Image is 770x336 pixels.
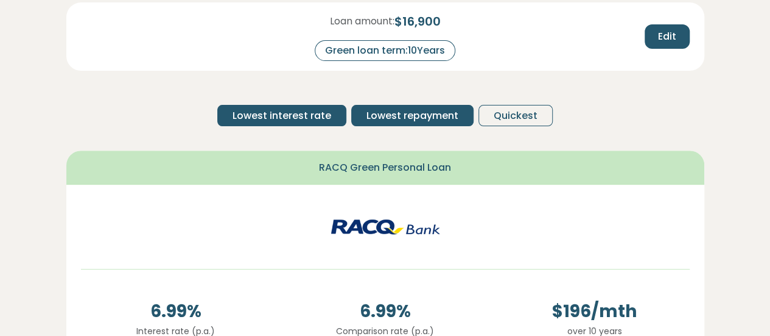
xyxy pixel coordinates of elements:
[478,105,553,126] button: Quickest
[394,12,441,30] span: $ 16,900
[315,40,455,61] div: Green loan term: 10 Years
[645,24,690,49] button: Edit
[500,299,690,324] span: $ 196 /mth
[233,109,331,123] span: Lowest interest rate
[494,109,537,123] span: Quickest
[330,14,394,29] span: Loan amount:
[351,105,474,126] button: Lowest repayment
[290,299,480,324] span: 6.99 %
[366,109,458,123] span: Lowest repayment
[658,29,676,44] span: Edit
[331,199,440,254] img: racq-personal logo
[81,299,271,324] span: 6.99 %
[319,160,451,175] span: RACQ Green Personal Loan
[217,105,346,126] button: Lowest interest rate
